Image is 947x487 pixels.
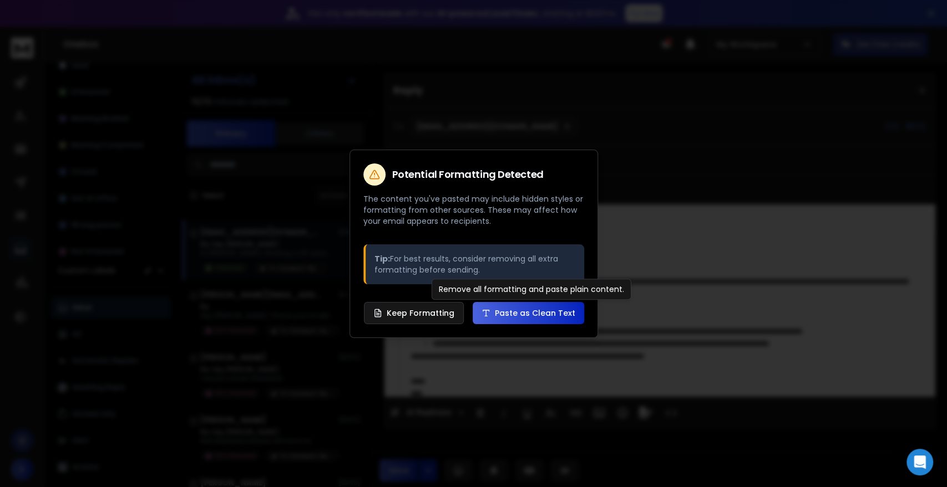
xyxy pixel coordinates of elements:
div: Open Intercom Messenger [907,449,933,475]
div: Remove all formatting and paste plain content. [432,279,631,300]
button: Keep Formatting [364,302,464,324]
h2: Potential Formatting Detected [392,170,544,180]
strong: Tip: [374,253,390,264]
p: The content you've pasted may include hidden styles or formatting from other sources. These may a... [363,193,584,227]
button: Paste as Clean Text [473,302,584,324]
p: For best results, consider removing all extra formatting before sending. [374,253,575,275]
